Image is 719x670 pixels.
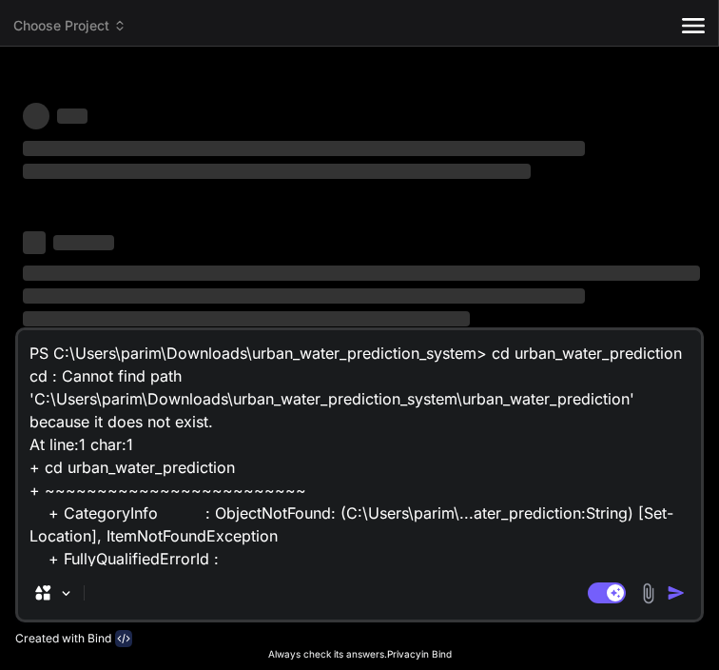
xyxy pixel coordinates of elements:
[15,647,704,661] p: Always check its answers. in Bind
[57,108,87,124] span: ‌
[637,582,659,604] img: attachment
[53,235,114,250] span: ‌
[23,311,470,326] span: ‌
[15,631,111,646] p: Created with Bind
[23,266,700,281] span: ‌
[387,648,421,660] span: Privacy
[115,630,132,647] img: bind-logo
[23,103,49,129] span: ‌
[23,141,585,156] span: ‌
[667,583,686,602] img: icon
[58,585,74,601] img: Pick Models
[13,16,126,35] span: Choose Project
[23,231,46,254] span: ‌
[23,164,531,179] span: ‌
[18,330,701,566] textarea: PS C:\Users\parim\Downloads\urban_water_prediction_system> cd urban_water_prediction cd : Cannot ...
[23,288,585,304] span: ‌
